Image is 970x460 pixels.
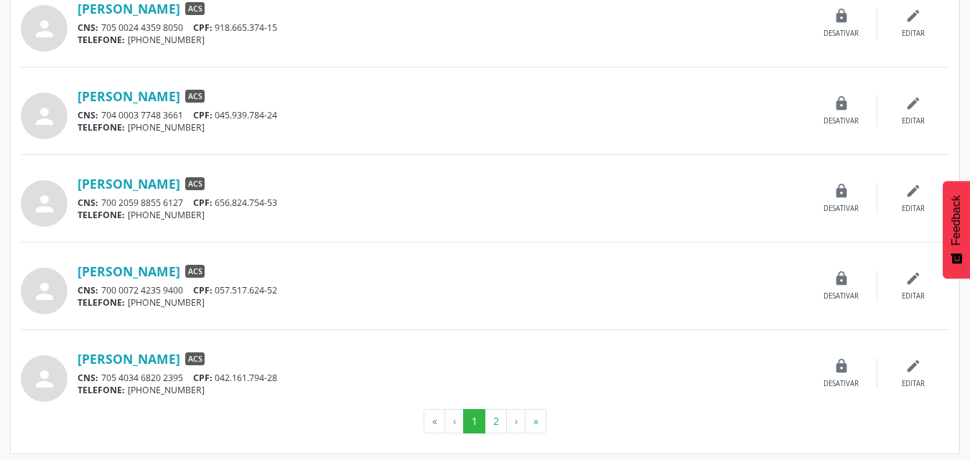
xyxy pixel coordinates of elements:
div: [PHONE_NUMBER] [78,209,806,221]
div: [PHONE_NUMBER] [78,34,806,46]
i: person [32,366,57,392]
span: TELEFONE: [78,209,125,221]
span: TELEFONE: [78,34,125,46]
a: [PERSON_NAME] [78,351,180,367]
i: person [32,103,57,129]
span: CPF: [193,284,213,296]
i: person [32,191,57,217]
div: [PHONE_NUMBER] [78,121,806,133]
span: CNS: [78,22,98,34]
button: Go to page 2 [485,409,507,433]
span: ACS [185,90,205,103]
span: CPF: [193,372,213,384]
div: Editar [902,204,925,214]
span: CNS: [78,372,98,384]
a: [PERSON_NAME] [78,1,180,17]
button: Go to next page [506,409,526,433]
div: Desativar [824,379,859,389]
i: lock [834,95,849,111]
div: 705 4034 6820 2395 042.161.794-28 [78,372,806,384]
span: CNS: [78,284,98,296]
span: ACS [185,265,205,278]
div: Editar [902,291,925,301]
span: ACS [185,2,205,15]
i: person [32,278,57,304]
div: Desativar [824,29,859,39]
button: Feedback - Mostrar pesquisa [943,181,970,278]
i: lock [834,358,849,374]
i: edit [905,271,921,286]
i: person [32,16,57,42]
span: CPF: [193,197,213,209]
i: edit [905,95,921,111]
span: CPF: [193,22,213,34]
div: Desativar [824,291,859,301]
div: 705 0024 4359 8050 918.665.374-15 [78,22,806,34]
div: Editar [902,379,925,389]
span: ACS [185,177,205,190]
i: edit [905,358,921,374]
div: 704 0003 7748 3661 045.939.784-24 [78,109,806,121]
a: [PERSON_NAME] [78,88,180,104]
i: lock [834,271,849,286]
span: TELEFONE: [78,121,125,133]
div: Desativar [824,204,859,214]
div: [PHONE_NUMBER] [78,296,806,309]
i: lock [834,183,849,199]
div: Desativar [824,116,859,126]
button: Go to last page [525,409,546,433]
div: Editar [902,29,925,39]
span: CNS: [78,109,98,121]
a: [PERSON_NAME] [78,176,180,192]
div: 700 0072 4235 9400 057.517.624-52 [78,284,806,296]
span: TELEFONE: [78,384,125,396]
div: 700 2059 8855 6127 656.824.754-53 [78,197,806,209]
i: edit [905,183,921,199]
span: CNS: [78,197,98,209]
a: [PERSON_NAME] [78,263,180,279]
div: Editar [902,116,925,126]
i: edit [905,8,921,24]
button: Go to page 1 [463,409,485,433]
span: ACS [185,352,205,365]
span: Feedback [950,195,963,245]
span: TELEFONE: [78,296,125,309]
i: lock [834,8,849,24]
div: [PHONE_NUMBER] [78,384,806,396]
ul: Pagination [21,409,949,433]
span: CPF: [193,109,213,121]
